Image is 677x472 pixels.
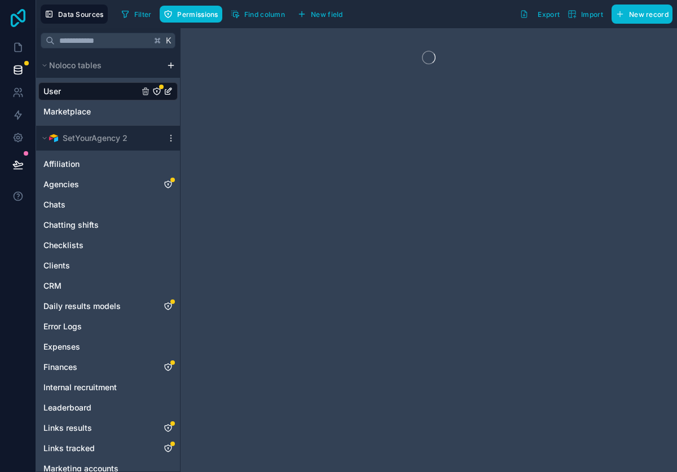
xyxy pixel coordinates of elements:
button: Data Sources [41,5,108,24]
button: Find column [227,6,289,23]
button: Filter [117,6,156,23]
button: Permissions [160,6,222,23]
span: Permissions [177,10,218,19]
a: Permissions [160,6,226,23]
button: Export [516,5,564,24]
span: K [165,37,173,45]
span: Find column [244,10,285,19]
button: New field [293,6,347,23]
button: New record [612,5,672,24]
span: Data Sources [58,10,104,19]
span: New field [311,10,343,19]
span: Import [581,10,603,19]
span: Filter [134,10,152,19]
a: New record [607,5,672,24]
button: Import [564,5,607,24]
span: Export [538,10,560,19]
span: New record [629,10,669,19]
